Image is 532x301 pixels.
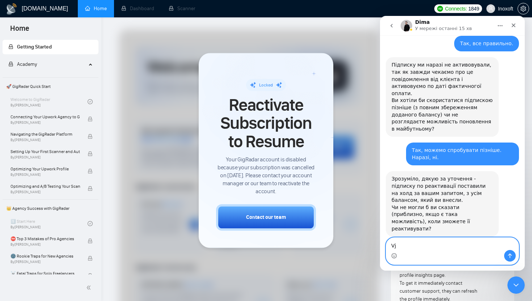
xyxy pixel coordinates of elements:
[259,82,273,88] span: Locked
[437,6,443,12] img: upwork-logo.png
[88,151,93,156] span: lock
[88,99,93,104] span: check-circle
[518,6,529,12] span: setting
[10,235,80,242] span: ⛔ Top 3 Mistakes of Pro Agencies
[518,6,529,12] a: setting
[3,201,98,216] span: 👑 Agency Success with GigRadar
[17,44,52,50] span: Getting Started
[10,165,80,173] span: Optimizing Your Upwork Profile
[10,242,80,247] span: By [PERSON_NAME]
[10,270,80,277] span: ☠️ Fatal Traps for Solo Freelancers
[88,169,93,174] span: lock
[10,253,80,260] span: 🌚 Rookie Traps for New Agencies
[10,138,80,142] span: By [PERSON_NAME]
[17,61,37,67] span: Academy
[445,5,467,13] span: Connects:
[10,131,80,138] span: Navigating the GigRadar Platform
[88,256,93,261] span: lock
[518,3,529,14] button: setting
[88,186,93,191] span: lock
[380,16,525,271] iframe: Intercom live chat
[10,113,80,120] span: Connecting Your Upwork Agency to GigRadar
[4,23,35,38] span: Home
[88,116,93,122] span: lock
[8,61,37,67] span: Academy
[88,134,93,139] span: lock
[216,156,316,196] span: Your GigRadar account is disabled because your subscription was cancelled on [DATE]. Please conta...
[10,173,80,177] span: By [PERSON_NAME]
[10,260,80,264] span: By [PERSON_NAME]
[88,221,93,226] span: check-circle
[3,79,98,94] span: 🚀 GigRadar Quick Start
[507,276,525,294] iframe: Intercom live chat
[10,155,80,160] span: By [PERSON_NAME]
[246,214,286,221] div: Contact our team
[6,3,17,15] img: logo
[8,44,13,49] span: lock
[10,190,80,194] span: By [PERSON_NAME]
[488,6,493,11] span: user
[10,120,80,125] span: By [PERSON_NAME]
[10,183,80,190] span: Optimizing and A/B Testing Your Scanner for Better Results
[468,5,479,13] span: 1849
[88,273,93,278] span: lock
[85,5,107,12] a: homeHome
[10,148,80,155] span: Setting Up Your First Scanner and Auto-Bidder
[3,40,98,54] li: Getting Started
[86,284,93,291] span: double-left
[88,238,93,243] span: lock
[216,96,316,150] span: Reactivate Subscription to Resume
[216,204,316,231] button: Contact our team
[8,62,13,67] span: lock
